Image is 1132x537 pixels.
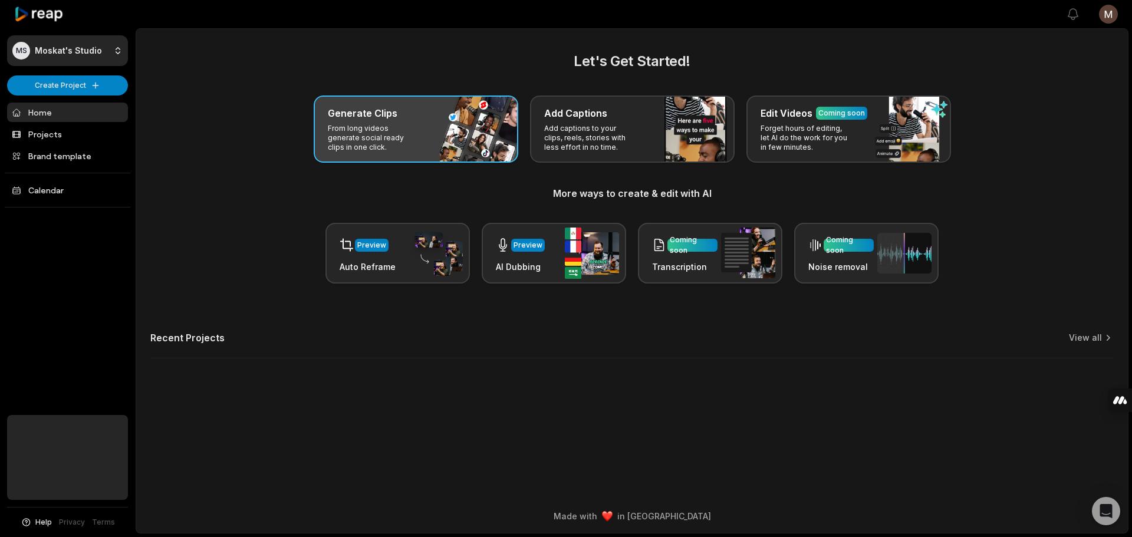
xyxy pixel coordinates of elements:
button: Create Project [7,75,128,95]
span: Help [35,517,52,528]
h3: Auto Reframe [340,261,396,273]
h3: Add Captions [544,106,607,120]
a: Home [7,103,128,122]
div: MS [12,42,30,60]
img: heart emoji [602,511,613,522]
h3: More ways to create & edit with AI [150,186,1114,200]
a: Brand template [7,146,128,166]
h2: Let's Get Started! [150,51,1114,72]
h3: Noise removal [808,261,874,273]
a: Calendar [7,180,128,200]
img: noise_removal.png [877,233,932,274]
a: Privacy [59,517,85,528]
div: Coming soon [826,235,871,256]
img: ai_dubbing.png [565,228,619,279]
p: From long videos generate social ready clips in one click. [328,124,419,152]
p: Forget hours of editing, let AI do the work for you in few minutes. [761,124,852,152]
a: View all [1069,332,1102,344]
h3: Edit Videos [761,106,812,120]
a: Projects [7,124,128,144]
div: Coming soon [670,235,715,256]
img: auto_reframe.png [409,230,463,276]
div: Open Intercom Messenger [1092,497,1120,525]
h3: Transcription [652,261,718,273]
a: Terms [92,517,115,528]
div: Preview [514,240,542,251]
h3: AI Dubbing [496,261,545,273]
img: transcription.png [721,228,775,278]
div: Coming soon [818,108,865,118]
p: Moskat's Studio [35,45,102,56]
div: Made with in [GEOGRAPHIC_DATA] [147,510,1117,522]
button: Help [21,517,52,528]
h3: Generate Clips [328,106,397,120]
h2: Recent Projects [150,332,225,344]
div: Preview [357,240,386,251]
p: Add captions to your clips, reels, stories with less effort in no time. [544,124,636,152]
